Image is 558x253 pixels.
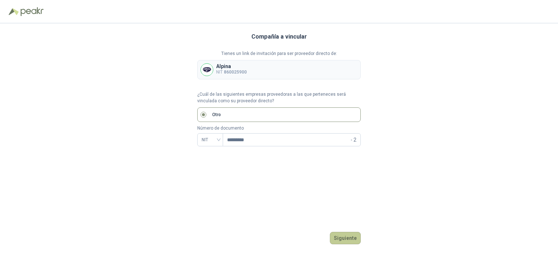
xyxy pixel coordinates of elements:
[212,111,221,118] p: Otro
[330,232,361,244] button: Siguiente
[201,64,213,76] img: Company Logo
[9,8,19,15] img: Logo
[216,69,247,76] p: NIT
[197,50,361,57] p: Tienes un link de invitación para ser proveedor directo de:
[202,134,219,145] span: NIT
[351,134,356,146] span: - 2
[197,91,361,105] p: ¿Cuál de las siguientes empresas proveedoras a las que perteneces será vinculada como su proveedo...
[224,70,247,75] b: 860025900
[197,125,361,132] p: Número de documento
[20,7,44,16] img: Peakr
[216,64,247,69] p: Alpina
[251,32,307,41] h3: Compañía a vincular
